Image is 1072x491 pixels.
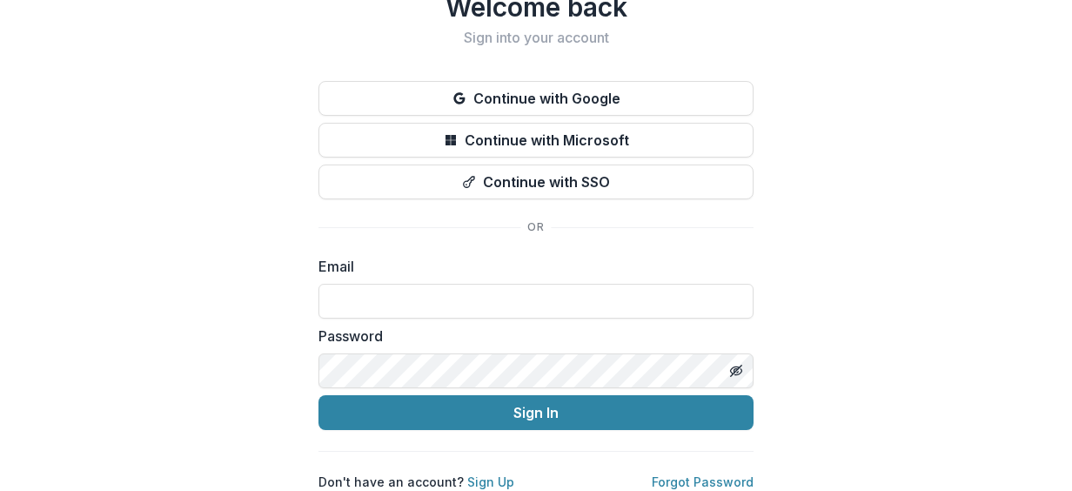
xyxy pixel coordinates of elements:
[467,474,514,489] a: Sign Up
[318,256,743,277] label: Email
[318,123,754,158] button: Continue with Microsoft
[722,357,750,385] button: Toggle password visibility
[318,81,754,116] button: Continue with Google
[318,165,754,199] button: Continue with SSO
[318,473,514,491] p: Don't have an account?
[318,30,754,46] h2: Sign into your account
[318,326,743,346] label: Password
[318,395,754,430] button: Sign In
[652,474,754,489] a: Forgot Password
